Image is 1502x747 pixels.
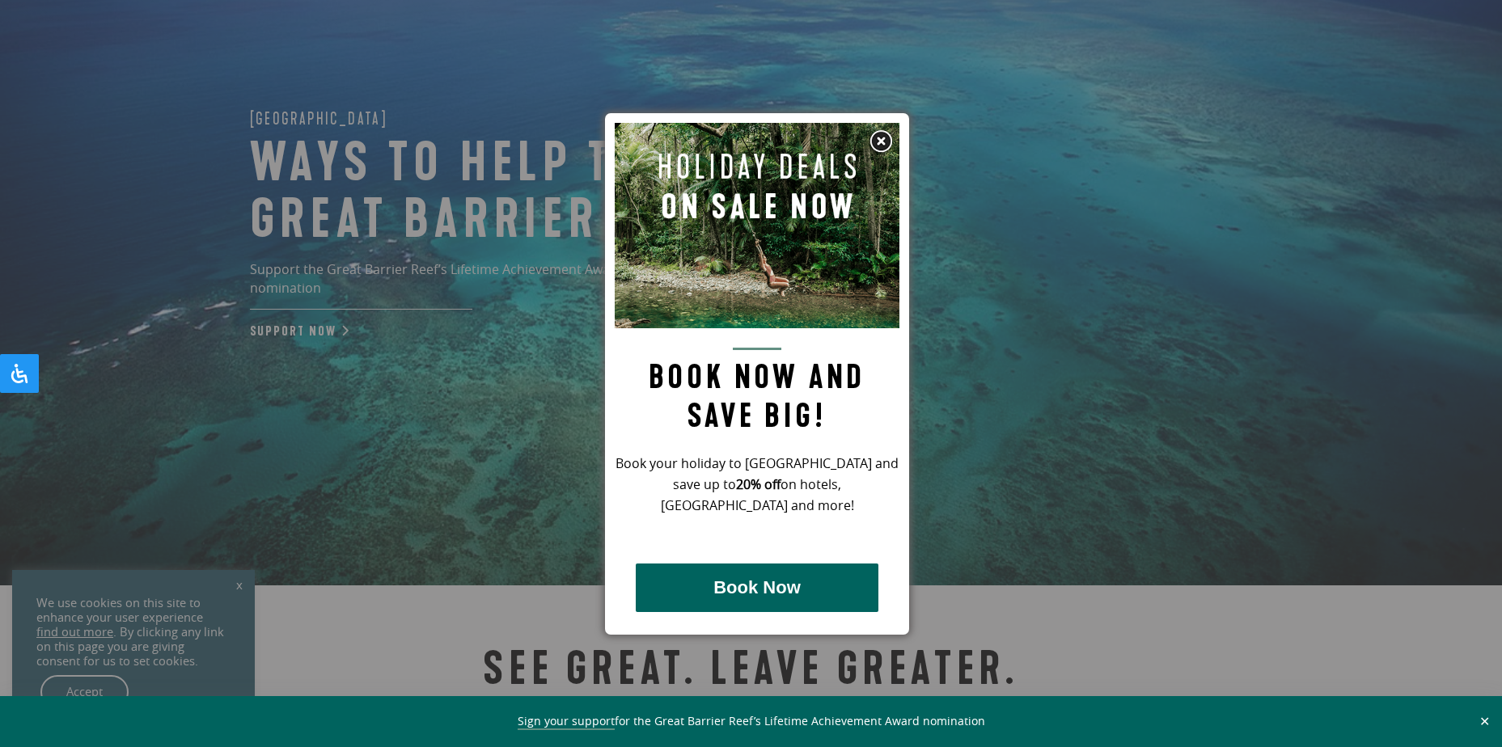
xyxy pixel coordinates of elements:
span: for the Great Barrier Reef’s Lifetime Achievement Award nomination [518,713,985,730]
a: Sign your support [518,713,615,730]
button: Book Now [636,563,878,612]
p: Book your holiday to [GEOGRAPHIC_DATA] and save up to on hotels, [GEOGRAPHIC_DATA] and more! [615,454,899,517]
strong: 20% off [736,475,781,493]
svg: Open Accessibility Panel [10,364,29,383]
button: Close [1475,714,1494,728]
img: Pop up image for Holiday Packages [615,123,899,328]
img: Close [869,129,893,154]
h2: Book now and save big! [615,348,899,436]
